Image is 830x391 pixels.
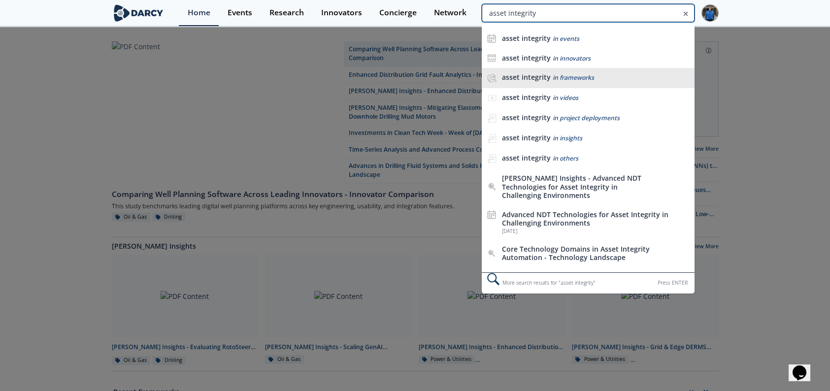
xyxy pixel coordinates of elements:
[482,4,694,22] input: Advanced Search
[188,9,210,17] div: Home
[502,133,551,142] b: asset integrity
[553,114,620,122] span: in project deployments
[502,53,551,63] b: asset integrity
[434,9,466,17] div: Network
[487,210,496,219] img: icon
[502,93,551,102] b: asset integrity
[658,278,688,288] div: Press ENTER
[553,73,594,82] span: in frameworks
[502,245,657,262] div: Core Technology Domains in Asset Integrity Automation - Technology Landscape
[553,94,578,102] span: in videos
[502,153,551,163] b: asset integrity
[553,34,579,43] span: in events
[553,54,591,63] span: in innovators
[502,228,689,234] div: [DATE]
[487,34,496,43] img: icon
[502,33,551,43] b: asset integrity
[701,4,719,22] img: Profile
[269,9,304,17] div: Research
[502,210,689,228] div: Advanced NDT Technologies for Asset Integrity in Challenging Environments
[379,9,417,17] div: Concierge
[487,54,496,63] img: icon
[228,9,252,17] div: Events
[789,352,820,381] iframe: chat widget
[553,134,582,142] span: in insights
[553,154,578,163] span: in others
[321,9,362,17] div: Innovators
[502,72,551,82] b: asset integrity
[502,174,657,200] div: [PERSON_NAME] Insights - Advanced NDT Technologies for Asset Integrity in Challenging Environments
[482,272,694,293] div: More search results for " asset integrity "
[502,113,551,122] b: asset integrity
[112,4,166,22] img: logo-wide.svg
